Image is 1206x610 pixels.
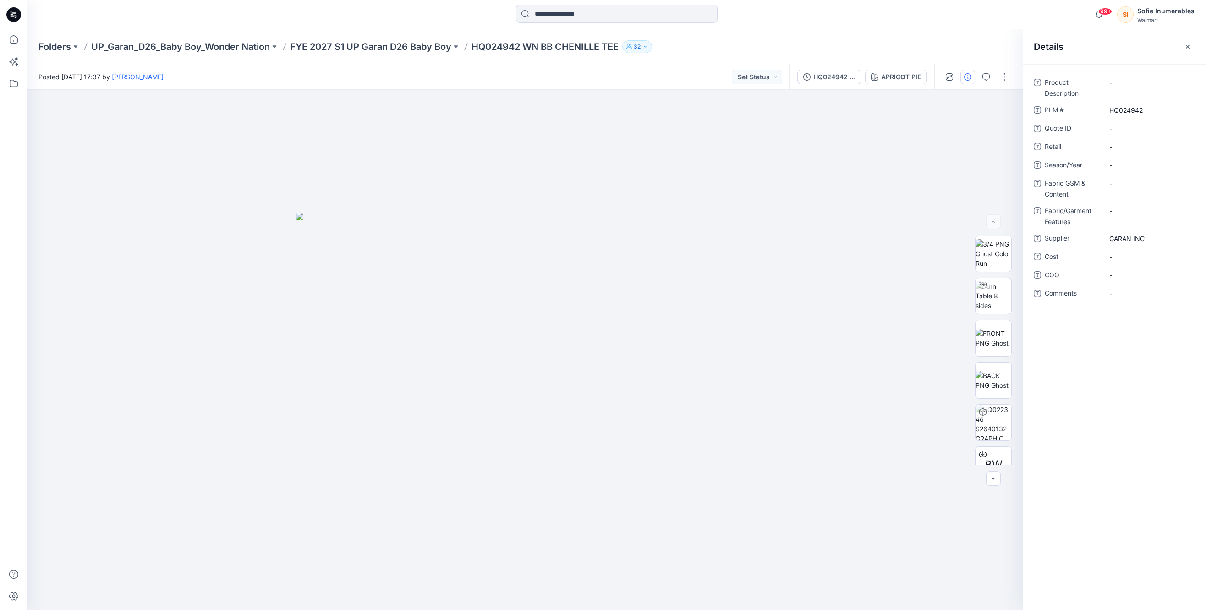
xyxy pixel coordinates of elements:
[290,40,451,53] a: FYE 2027 S1 UP Garan D26 Baby Boy
[865,70,927,84] button: APRICOT PIE
[813,72,855,82] div: HQ024942 WN BB CHENILLE TEE
[976,329,1011,348] img: FRONT PNG Ghost
[1109,270,1189,280] span: -
[1045,288,1100,301] span: Comments
[634,42,641,52] p: 32
[1045,251,1100,264] span: Cost
[1045,178,1100,200] span: Fabric GSM & Content
[1045,159,1100,172] span: Season/Year
[1045,233,1100,246] span: Supplier
[881,72,921,82] div: APRICOT PIE
[985,456,1003,473] span: BW
[1109,105,1189,115] span: HQ024942
[91,40,270,53] a: UP_Garan_D26_Baby Boy_Wonder Nation
[1109,289,1189,298] span: -
[1045,123,1100,136] span: Quote ID
[1098,8,1112,15] span: 99+
[1045,269,1100,282] span: COO
[1137,16,1195,23] div: Walmart
[976,371,1011,390] img: BACK PNG Ghost
[1034,41,1063,52] h2: Details
[1109,179,1189,188] span: -
[976,405,1011,440] img: HQ022346 S2640132 GRAPHIC SS TEE (2) (1) (2) APRICOT PIE
[112,73,164,81] a: [PERSON_NAME]
[1109,124,1189,133] span: -
[1109,206,1189,216] span: -
[38,40,71,53] a: Folders
[1109,234,1189,243] span: GARAN INC
[1045,104,1100,117] span: PLM #
[1117,6,1134,23] div: SI
[1109,252,1189,262] span: -
[1109,160,1189,170] span: -
[976,281,1011,310] img: Turn Table 8 sides
[471,40,619,53] p: HQ024942 WN BB CHENILLE TEE
[622,40,652,53] button: 32
[1137,5,1195,16] div: Sofie Inumerables
[1109,78,1189,88] span: -
[976,239,1011,268] img: 3/4 PNG Ghost Color Run
[38,72,164,82] span: Posted [DATE] 17:37 by
[797,70,861,84] button: HQ024942 WN BB CHENILLE TEE
[1109,142,1189,152] span: -
[1045,141,1100,154] span: Retail
[1045,77,1100,99] span: Product Description
[960,70,975,84] button: Details
[1045,205,1100,227] span: Fabric/Garment Features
